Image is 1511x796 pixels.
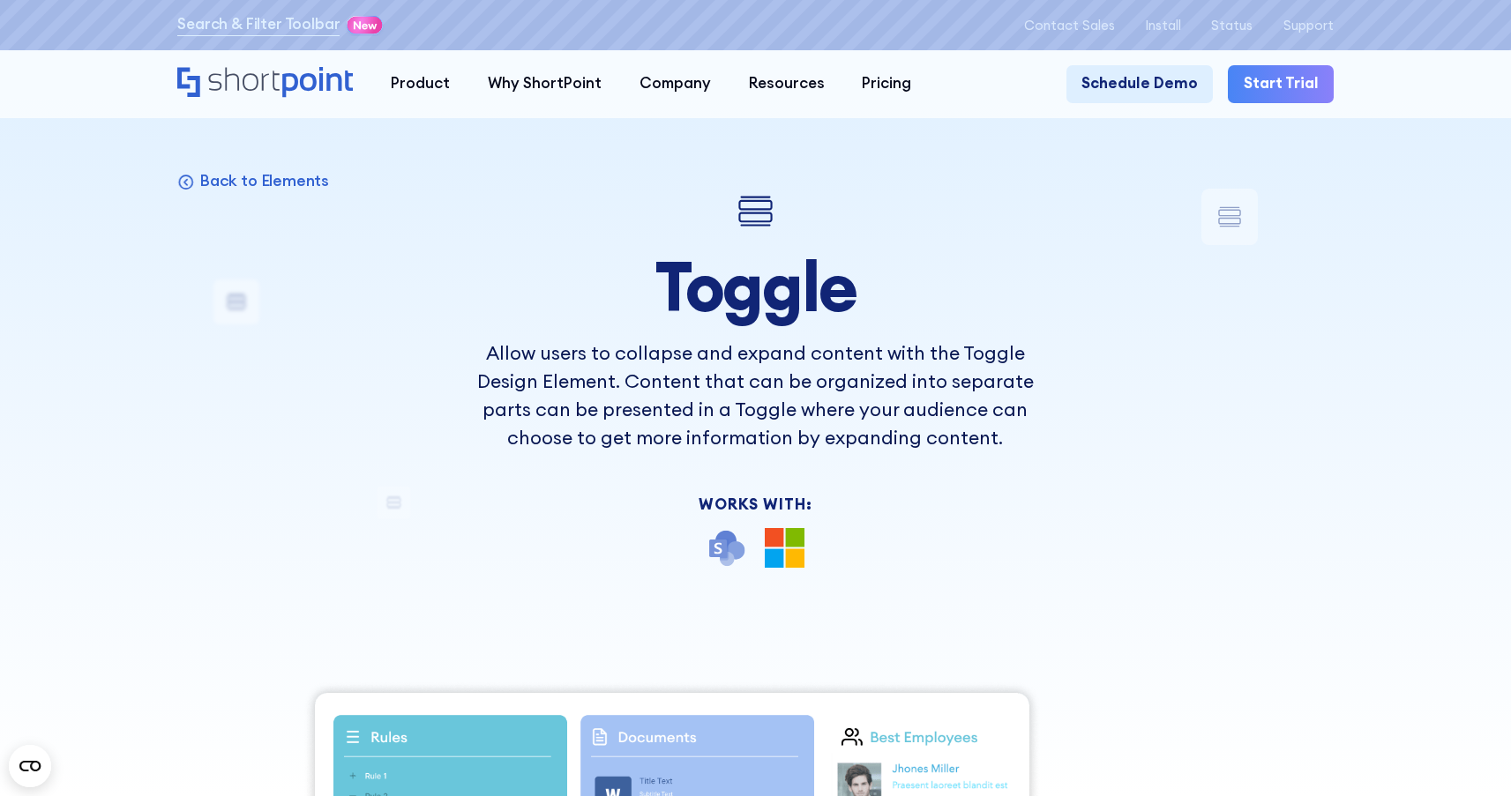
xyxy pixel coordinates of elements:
div: Why ShortPoint [488,72,602,95]
div: Pricing [862,72,911,95]
a: Search & Filter Toolbar [177,13,340,36]
a: Resources [729,65,843,103]
a: Home [177,67,353,100]
a: Product [372,65,469,103]
img: Microsoft 365 logo [765,528,804,568]
div: Resources [749,72,825,95]
div: Product [391,72,450,95]
a: Support [1283,18,1334,33]
a: Pricing [843,65,931,103]
a: Contact Sales [1024,18,1115,33]
button: Open CMP widget [9,745,51,787]
a: Company [620,65,729,103]
a: Install [1145,18,1181,33]
a: Start Trial [1228,65,1333,103]
p: Allow users to collapse and expand content with the Toggle Design Element. Content that can be or... [472,339,1038,452]
a: Why ShortPoint [469,65,621,103]
a: Status [1211,18,1253,33]
p: Back to Elements [199,170,329,190]
iframe: Chat Widget [1423,711,1511,796]
a: Schedule Demo [1066,65,1213,103]
div: Company [640,72,711,95]
div: Works With: [472,497,1038,512]
img: SharePoint icon [707,528,746,568]
h1: Toggle [472,249,1038,324]
a: Back to Elements [177,170,329,190]
img: Toggle [733,189,778,234]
